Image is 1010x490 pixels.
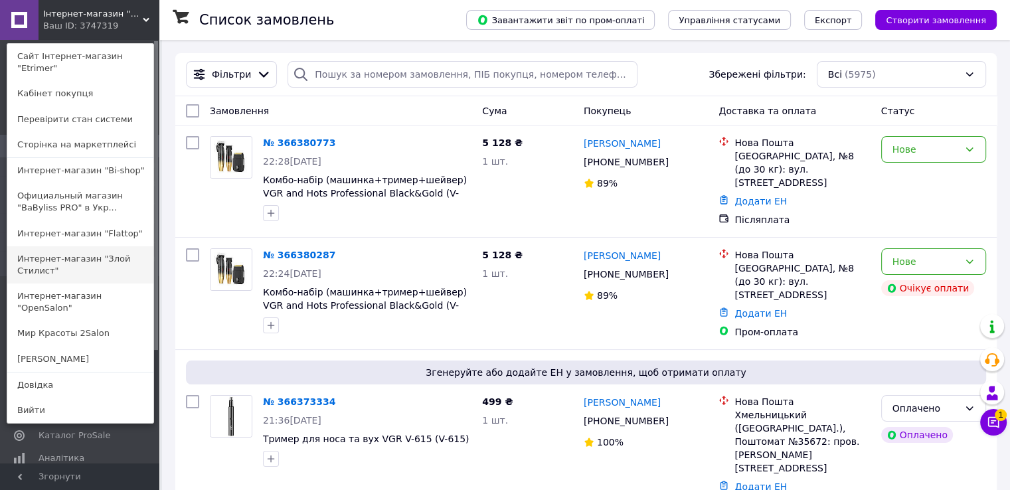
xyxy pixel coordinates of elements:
[263,396,335,407] a: № 366373334
[263,287,467,324] a: Комбо-набір (машинка+тример+шейвер) VGR and Hots Professional Black&Gold (V-003-GO+V-906-GO+HP2012)
[584,106,631,116] span: Покупець
[862,14,997,25] a: Створити замовлення
[43,8,143,20] span: Інтернет-магазин "Etrimer"
[581,153,671,171] div: [PHONE_NUMBER]
[482,250,523,260] span: 5 128 ₴
[581,265,671,284] div: [PHONE_NUMBER]
[210,248,252,291] a: Фото товару
[734,149,870,189] div: [GEOGRAPHIC_DATA], №8 (до 30 кг): вул. [STREET_ADDRESS]
[892,401,959,416] div: Оплачено
[199,12,334,28] h1: Список замовлень
[210,396,252,437] img: Фото товару
[734,395,870,408] div: Нова Пошта
[263,137,335,148] a: № 366380773
[43,20,99,32] div: Ваш ID: 3747319
[210,106,269,116] span: Замовлення
[734,408,870,475] div: Хмельницький ([GEOGRAPHIC_DATA].), Поштомат №35672: пров. [PERSON_NAME][STREET_ADDRESS]
[466,10,655,30] button: Завантажити звіт по пром-оплаті
[7,347,153,372] a: [PERSON_NAME]
[597,178,618,189] span: 89%
[584,249,661,262] a: [PERSON_NAME]
[734,213,870,226] div: Післяплата
[584,137,661,150] a: [PERSON_NAME]
[7,44,153,81] a: Сайт Інтернет-магазин "Etrimer"
[7,158,153,183] a: Интернет-магазин "Bi-shop"
[477,14,644,26] span: Завантажити звіт по пром-оплаті
[263,268,321,279] span: 22:24[DATE]
[980,409,1007,436] button: Чат з покупцем1
[191,366,981,379] span: Згенеруйте або додайте ЕН у замовлення, щоб отримати оплату
[7,81,153,106] a: Кабінет покупця
[734,136,870,149] div: Нова Пошта
[886,15,986,25] span: Створити замовлення
[212,68,251,81] span: Фільтри
[815,15,852,25] span: Експорт
[881,280,975,296] div: Очікує оплати
[881,106,915,116] span: Статус
[482,106,507,116] span: Cума
[804,10,863,30] button: Експорт
[679,15,780,25] span: Управління статусами
[581,412,671,430] div: [PHONE_NUMBER]
[7,183,153,220] a: Официальный магазин "BaByliss PRO" в Укр...
[734,262,870,301] div: [GEOGRAPHIC_DATA], №8 (до 30 кг): вул. [STREET_ADDRESS]
[482,156,508,167] span: 1 шт.
[263,175,467,212] a: Комбо-набір (машинка+тример+шейвер) VGR and Hots Professional Black&Gold (V-003-GO+V-906-GO+HP2012)
[482,268,508,279] span: 1 шт.
[482,137,523,148] span: 5 128 ₴
[288,61,637,88] input: Пошук за номером замовлення, ПІБ покупця, номером телефону, Email, номером накладної
[718,106,816,116] span: Доставка та оплата
[7,221,153,246] a: Интернет-магазин "Flattop"
[584,396,661,409] a: [PERSON_NAME]
[668,10,791,30] button: Управління статусами
[734,196,787,206] a: Додати ЕН
[597,290,618,301] span: 89%
[7,398,153,423] a: Вийти
[7,246,153,284] a: Интернет-магазин "Злой Стилист"
[892,254,959,269] div: Нове
[7,372,153,398] a: Довідка
[263,434,469,444] a: Тример для носа та вух VGR V-615 (V-615)
[39,430,110,442] span: Каталог ProSale
[734,248,870,262] div: Нова Пошта
[597,437,624,448] span: 100%
[7,107,153,132] a: Перевірити стан системи
[263,250,335,260] a: № 366380287
[210,249,252,290] img: Фото товару
[734,308,787,319] a: Додати ЕН
[210,136,252,179] a: Фото товару
[263,415,321,426] span: 21:36[DATE]
[7,132,153,157] a: Сторінка на маркетплейсі
[7,284,153,321] a: Интернет-магазин "OpenSalon"
[39,452,84,464] span: Аналітика
[881,427,953,443] div: Оплачено
[892,142,959,157] div: Нове
[734,325,870,339] div: Пром-оплата
[875,10,997,30] button: Створити замовлення
[995,406,1007,418] span: 1
[210,395,252,438] a: Фото товару
[482,415,508,426] span: 1 шт.
[263,156,321,167] span: 22:28[DATE]
[7,321,153,346] a: Мир Красоты 2Salon
[828,68,842,81] span: Всі
[709,68,805,81] span: Збережені фільтри:
[210,137,252,178] img: Фото товару
[845,69,876,80] span: (5975)
[482,396,513,407] span: 499 ₴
